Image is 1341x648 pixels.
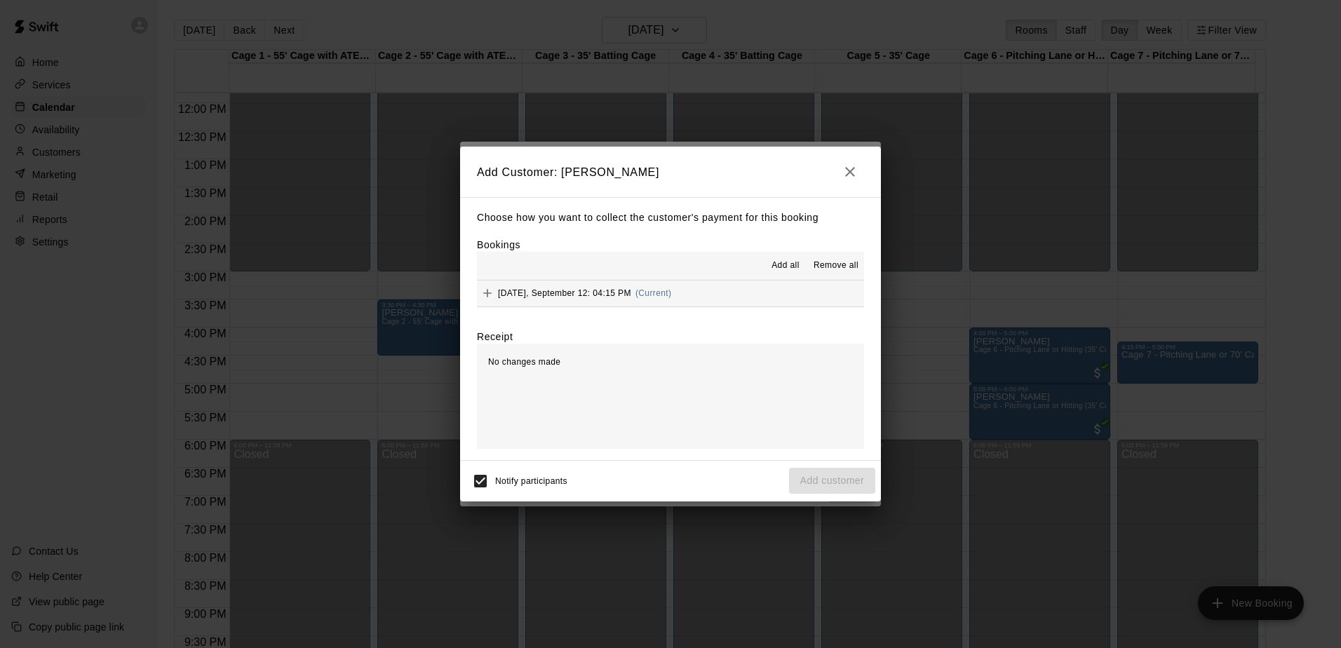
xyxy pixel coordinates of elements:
h2: Add Customer: [PERSON_NAME] [460,147,881,197]
span: Notify participants [495,476,567,486]
label: Bookings [477,239,520,250]
label: Receipt [477,330,513,344]
p: Choose how you want to collect the customer's payment for this booking [477,209,864,227]
button: Remove all [808,255,864,277]
button: Add[DATE], September 12: 04:15 PM(Current) [477,281,864,306]
span: [DATE], September 12: 04:15 PM [498,288,631,298]
span: No changes made [488,357,560,367]
button: Add all [763,255,808,277]
span: Remove all [814,259,858,273]
span: Add all [771,259,800,273]
span: Add [477,288,498,298]
span: (Current) [635,288,672,298]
